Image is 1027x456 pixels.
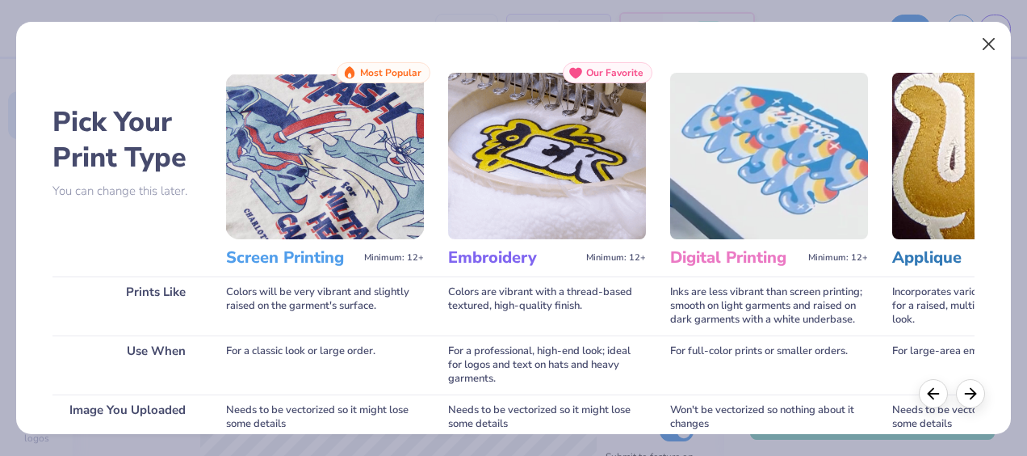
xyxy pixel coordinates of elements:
h3: Applique [892,247,1024,268]
span: Minimum: 12+ [586,252,646,264]
img: Screen Printing [226,73,424,239]
div: Colors are vibrant with a thread-based textured, high-quality finish. [448,277,646,336]
span: Minimum: 12+ [808,252,868,264]
img: Embroidery [448,73,646,239]
img: Digital Printing [670,73,868,239]
h3: Digital Printing [670,247,802,268]
span: Most Popular [360,67,421,78]
h3: Embroidery [448,247,580,268]
div: For full-color prints or smaller orders. [670,336,868,395]
div: Won't be vectorized so nothing about it changes [670,395,868,440]
div: Needs to be vectorized so it might lose some details [226,395,424,440]
h3: Screen Printing [226,247,358,268]
button: Close [974,29,1004,60]
div: Inks are less vibrant than screen printing; smooth on light garments and raised on dark garments ... [670,277,868,336]
div: For a professional, high-end look; ideal for logos and text on hats and heavy garments. [448,336,646,395]
h2: Pick Your Print Type [52,104,202,175]
div: Use When [52,336,202,395]
div: Colors will be very vibrant and slightly raised on the garment's surface. [226,277,424,336]
span: Our Favorite [586,67,643,78]
div: For a classic look or large order. [226,336,424,395]
p: You can change this later. [52,184,202,198]
div: Prints Like [52,277,202,336]
span: Minimum: 12+ [364,252,424,264]
div: Needs to be vectorized so it might lose some details [448,395,646,440]
div: Image You Uploaded [52,395,202,440]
